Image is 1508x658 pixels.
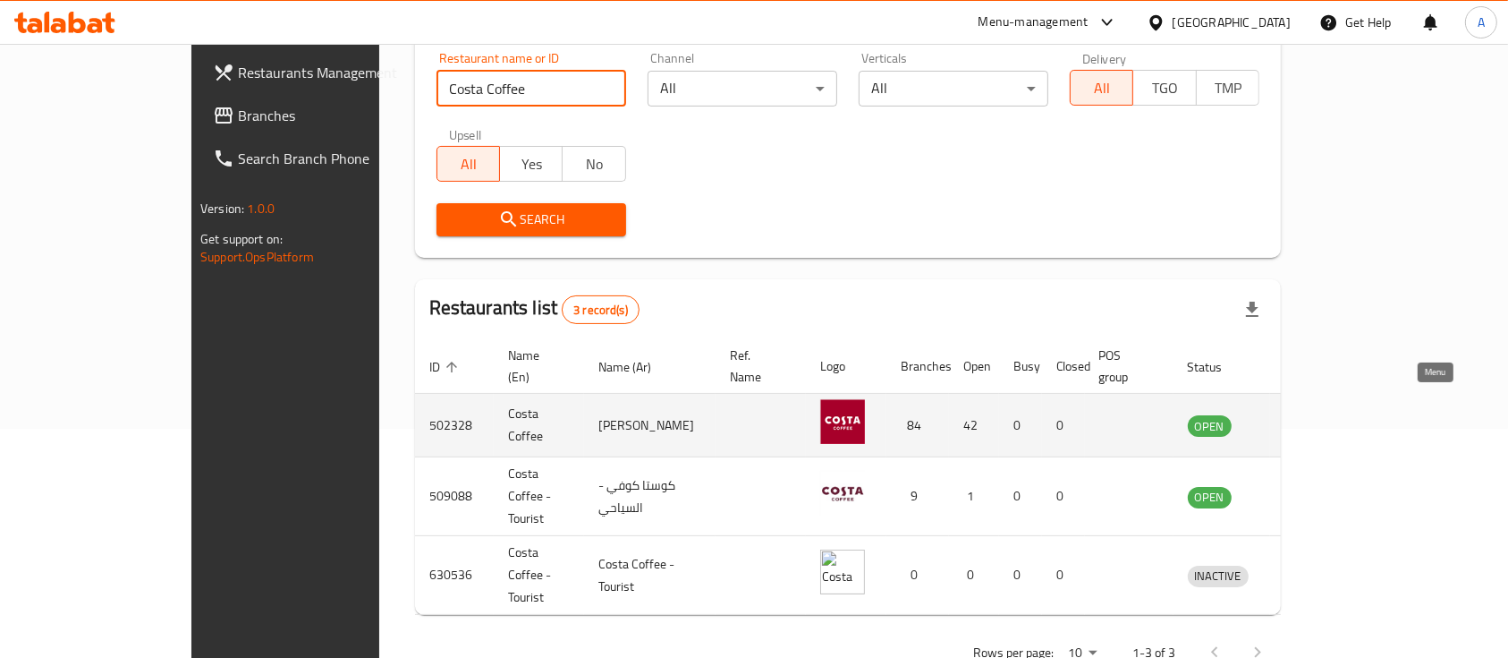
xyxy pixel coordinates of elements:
button: TMP [1196,70,1259,106]
span: Yes [507,151,555,177]
span: All [1078,75,1126,101]
th: Action [1270,339,1332,394]
span: TGO [1140,75,1189,101]
td: 0 [999,394,1042,457]
span: TMP [1204,75,1252,101]
div: OPEN [1188,415,1232,437]
th: Branches [886,339,949,394]
td: 0 [1042,536,1085,615]
a: Branches [199,94,444,137]
button: Search [436,203,626,236]
button: Yes [499,146,563,182]
table: enhanced table [415,339,1332,615]
div: All [859,71,1048,107]
div: Total records count [562,295,640,324]
img: Costa Coffee - Tourist [820,471,865,516]
span: OPEN [1188,416,1232,437]
a: Support.OpsPlatform [200,245,314,269]
span: Version: [200,197,244,220]
span: No [570,151,618,177]
span: Search [451,209,612,231]
td: 0 [999,457,1042,536]
span: 3 record(s) [563,302,639,319]
div: INACTIVE [1188,566,1249,587]
span: Search Branch Phone [238,148,429,169]
span: Status [1188,356,1246,378]
label: Upsell [449,128,482,141]
td: 0 [1042,457,1085,536]
a: Restaurants Management [199,51,444,94]
td: 0 [999,536,1042,615]
h2: Restaurants list [429,295,640,324]
span: A [1478,13,1485,32]
label: Delivery [1082,52,1127,64]
td: [PERSON_NAME] [584,394,716,457]
span: ID [429,356,463,378]
td: 9 [886,457,949,536]
td: 1 [949,457,999,536]
th: Closed [1042,339,1085,394]
th: Open [949,339,999,394]
div: Menu-management [979,12,1089,33]
td: Costa Coffee - Tourist [494,536,584,615]
td: 84 [886,394,949,457]
span: Branches [238,105,429,126]
span: INACTIVE [1188,566,1249,586]
img: Costa Coffee - Tourist [820,550,865,594]
span: Name (En) [508,345,563,388]
img: Costa Coffee [820,399,865,444]
div: Export file [1231,288,1274,331]
td: 0 [949,536,999,615]
span: Restaurants Management [238,62,429,83]
span: POS group [1099,345,1152,388]
td: كوستا كوفي - السياحي [584,457,716,536]
input: Search for restaurant name or ID.. [436,71,626,107]
button: TGO [1132,70,1196,106]
td: 502328 [415,394,494,457]
span: 1.0.0 [247,197,275,220]
th: Logo [806,339,886,394]
td: Costa Coffee - Tourist [584,536,716,615]
td: 509088 [415,457,494,536]
div: [GEOGRAPHIC_DATA] [1173,13,1291,32]
span: OPEN [1188,487,1232,508]
span: Name (Ar) [598,356,674,378]
td: 42 [949,394,999,457]
div: OPEN [1188,487,1232,508]
button: No [562,146,625,182]
a: Search Branch Phone [199,137,444,180]
td: 0 [1042,394,1085,457]
td: 0 [886,536,949,615]
button: All [436,146,500,182]
td: 630536 [415,536,494,615]
th: Busy [999,339,1042,394]
td: Costa Coffee [494,394,584,457]
div: All [648,71,837,107]
button: All [1070,70,1133,106]
span: Get support on: [200,227,283,251]
span: All [445,151,493,177]
td: Costa Coffee - Tourist [494,457,584,536]
span: Ref. Name [730,345,784,388]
